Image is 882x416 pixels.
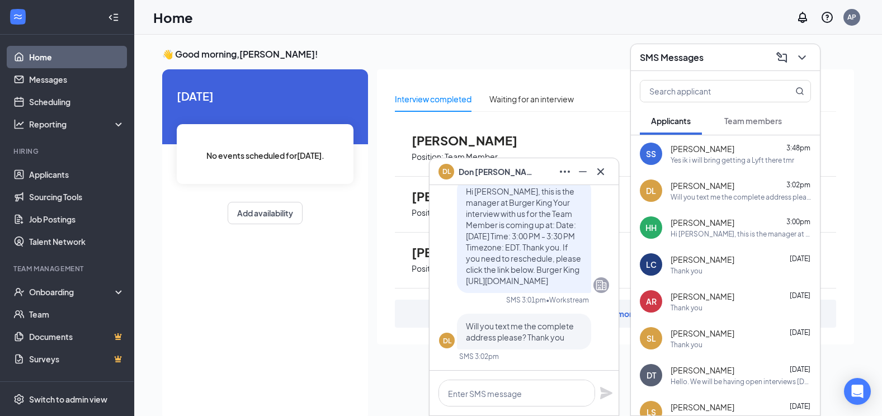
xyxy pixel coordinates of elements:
div: Will you text me the complete address please? Thank you [671,192,811,202]
span: [PERSON_NAME] [671,254,734,265]
span: [DATE] [790,402,810,410]
button: ComposeMessage [773,49,791,67]
svg: Notifications [796,11,809,24]
span: 3:00pm [786,218,810,226]
svg: Collapse [108,12,119,23]
button: Ellipses [556,163,574,181]
a: Home [29,46,125,68]
span: Will you text me the complete address please? Thank you [466,321,574,342]
span: • Workstream [546,295,589,305]
a: Team [29,303,125,325]
a: SurveysCrown [29,348,125,370]
div: AP [847,12,856,22]
svg: WorkstreamLogo [12,11,23,22]
div: Open Intercom Messenger [844,378,871,405]
span: [PERSON_NAME] [412,133,535,148]
div: SMS 3:02pm [459,352,499,361]
a: Job Postings [29,208,125,230]
div: Reporting [29,119,125,130]
svg: UserCheck [13,286,25,297]
svg: QuestionInfo [820,11,834,24]
span: [PERSON_NAME] [671,180,734,191]
button: ChevronDown [793,49,811,67]
div: Hiring [13,146,122,156]
div: AR [646,296,657,307]
div: Interview completed [395,93,471,105]
svg: Plane [600,386,613,400]
div: Waiting for an interview [489,93,574,105]
span: No events scheduled for [DATE] . [206,149,324,162]
div: Team Management [13,264,122,273]
div: DL [646,185,656,196]
a: Talent Network [29,230,125,253]
span: [PERSON_NAME] [671,365,734,376]
span: Team members [724,116,782,126]
h1: Home [153,8,193,27]
div: SMS 3:01pm [506,295,546,305]
span: Don [PERSON_NAME] [459,166,537,178]
div: Thank you [671,303,702,313]
p: Position: [412,207,444,218]
button: Add availability [228,202,303,224]
h3: 👋 Good morning, [PERSON_NAME] ! [162,48,854,60]
span: [PERSON_NAME] [671,328,734,339]
div: SS [646,148,656,159]
span: [DATE] [177,87,353,105]
div: Thank you [671,340,702,349]
svg: Analysis [13,119,25,130]
svg: Cross [594,165,607,178]
svg: ComposeMessage [775,51,789,64]
svg: Company [595,278,608,292]
span: [DATE] [790,365,810,374]
span: Hi [PERSON_NAME], this is the manager at Burger King Your interview with us for the Team Member i... [466,186,581,286]
svg: Minimize [576,165,589,178]
div: Switch to admin view [29,394,107,405]
p: Position: [412,152,444,162]
span: 3:48pm [786,144,810,152]
h3: SMS Messages [640,51,704,64]
span: 3:02pm [786,181,810,189]
span: [PERSON_NAME] [412,189,535,204]
svg: Settings [13,394,25,405]
div: LC [646,259,657,270]
button: Cross [592,163,610,181]
a: Sourcing Tools [29,186,125,208]
div: HH [645,222,657,233]
button: Minimize [574,163,592,181]
span: [DATE] [790,291,810,300]
div: Hello. We will be having open interviews [DATE][DATE] from 10am-3pm at our [GEOGRAPHIC_DATA] loca... [671,377,811,386]
span: [PERSON_NAME] [412,245,535,259]
span: [DATE] [790,254,810,263]
div: Thank you [671,266,702,276]
svg: MagnifyingGlass [795,87,804,96]
span: [DATE] [790,328,810,337]
div: Yes ik i will bring getting a Lyft there tmr [671,155,794,165]
div: Hi [PERSON_NAME], this is the manager at Burger King Your interview with us for the Team Member i... [671,229,811,239]
span: [PERSON_NAME] [671,291,734,302]
a: Scheduling [29,91,125,113]
div: Onboarding [29,286,115,297]
a: Applicants [29,163,125,186]
div: DL [443,336,451,346]
a: DocumentsCrown [29,325,125,348]
svg: Ellipses [558,165,572,178]
svg: ChevronDown [795,51,809,64]
span: [PERSON_NAME] [671,401,734,413]
span: [PERSON_NAME] [671,143,734,154]
p: Position: [412,263,444,274]
div: SL [647,333,656,344]
input: Search applicant [640,81,773,102]
a: Messages [29,68,125,91]
p: Team Member [445,152,498,162]
div: DT [647,370,656,381]
span: Applicants [651,116,691,126]
span: [PERSON_NAME] [671,217,734,228]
